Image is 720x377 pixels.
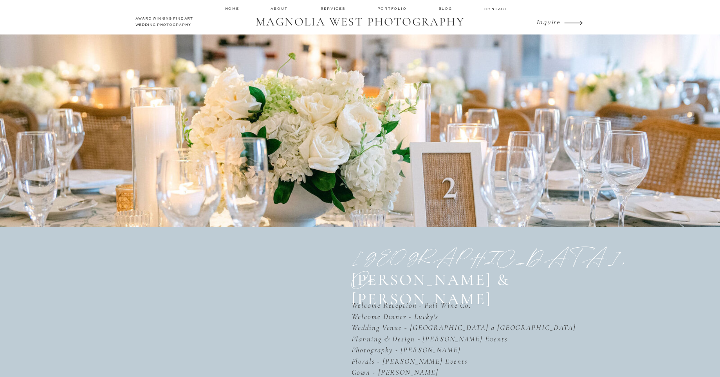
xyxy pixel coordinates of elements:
a: Blog [438,6,454,11]
a: MAGNOLIA WEST PHOTOGRAPHY [251,15,470,30]
a: Portfolio [377,6,408,11]
h1: [GEOGRAPHIC_DATA], Ca [352,248,581,270]
a: home [225,6,240,11]
a: contact [484,6,507,11]
a: about [271,6,290,11]
a: services [321,6,347,11]
h2: AWARD WINNING FINE ART WEDDING PHOTOGRAPHY [135,16,205,30]
p: [PERSON_NAME] & [PERSON_NAME] [352,270,556,290]
i: Inquire [536,18,560,25]
a: Inquire [536,16,562,27]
